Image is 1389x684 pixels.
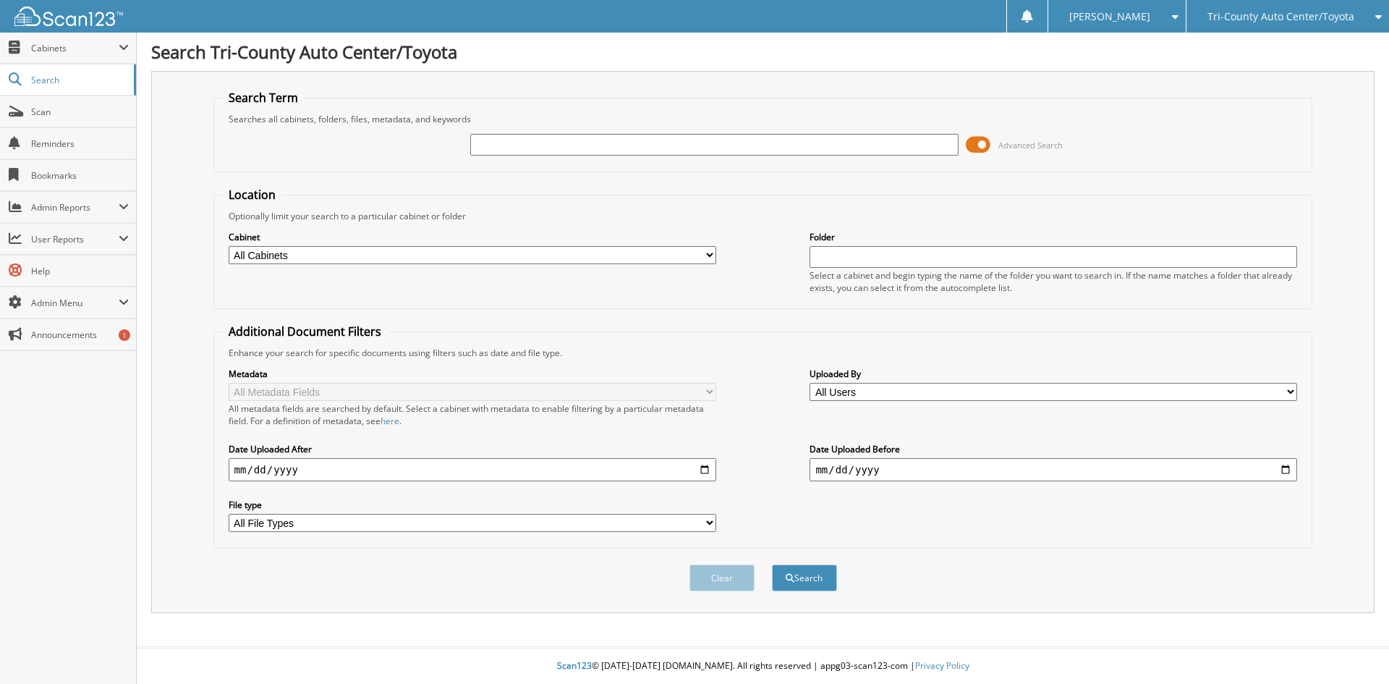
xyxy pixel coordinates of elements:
div: © [DATE]-[DATE] [DOMAIN_NAME]. All rights reserved | appg03-scan123-com | [137,649,1389,684]
input: end [810,458,1297,481]
div: Enhance your search for specific documents using filters such as date and file type. [221,347,1305,359]
legend: Additional Document Filters [221,324,388,339]
a: here [381,415,399,427]
span: User Reports [31,233,119,245]
div: All metadata fields are searched by default. Select a cabinet with metadata to enable filtering b... [229,402,716,427]
div: Optionally limit your search to a particular cabinet or folder [221,210,1305,222]
span: Admin Menu [31,297,119,309]
span: [PERSON_NAME] [1069,12,1150,21]
span: Admin Reports [31,201,119,214]
legend: Location [221,187,283,203]
label: Date Uploaded Before [810,443,1297,455]
div: Searches all cabinets, folders, files, metadata, and keywords [221,113,1305,125]
label: Folder [810,231,1297,243]
h1: Search Tri-County Auto Center/Toyota [151,40,1375,64]
span: Cabinets [31,42,119,54]
label: Date Uploaded After [229,443,716,455]
legend: Search Term [221,90,305,106]
span: Help [31,265,129,277]
span: Tri-County Auto Center/Toyota [1207,12,1354,21]
div: Select a cabinet and begin typing the name of the folder you want to search in. If the name match... [810,269,1297,294]
a: Privacy Policy [915,659,969,672]
span: Advanced Search [998,140,1063,151]
div: 1 [119,329,130,341]
span: Scan123 [557,659,592,672]
span: Scan [31,106,129,118]
input: start [229,458,716,481]
span: Bookmarks [31,169,129,182]
label: Metadata [229,368,716,380]
span: Reminders [31,138,129,150]
label: File type [229,499,716,511]
span: Announcements [31,329,129,341]
label: Cabinet [229,231,716,243]
button: Clear [689,565,755,591]
img: scan123-logo-white.svg [14,7,123,26]
span: Search [31,74,127,86]
label: Uploaded By [810,368,1297,380]
button: Search [772,565,837,591]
